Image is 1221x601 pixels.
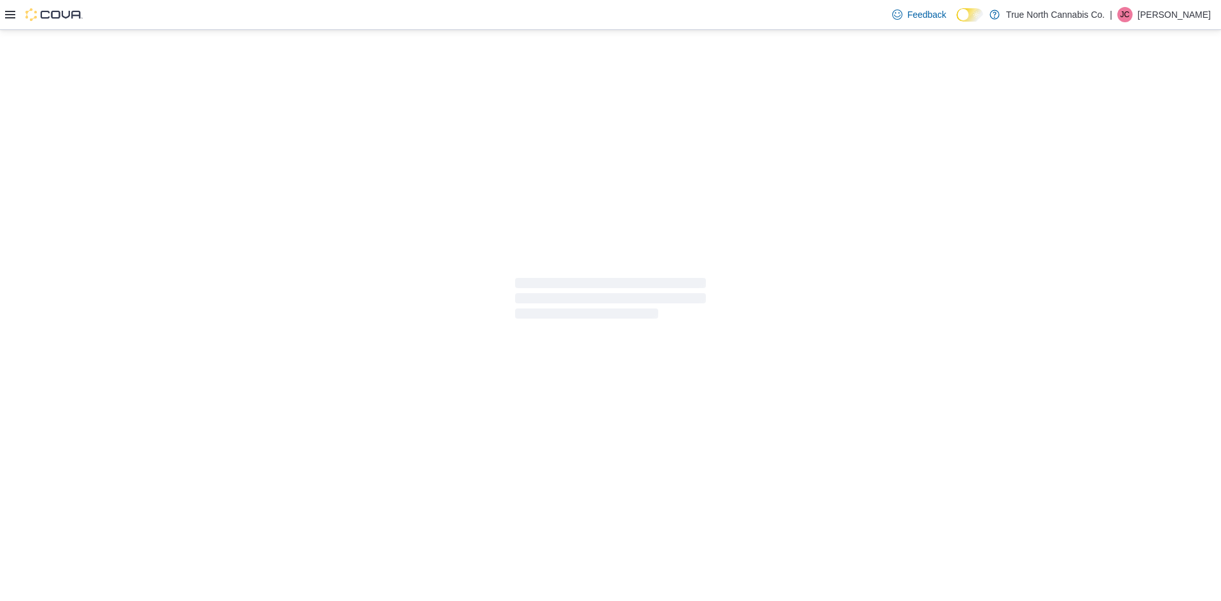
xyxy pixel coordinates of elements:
div: Jessie Clark [1117,7,1133,22]
input: Dark Mode [956,8,983,22]
img: Cova [25,8,83,21]
p: | [1110,7,1112,22]
span: Loading [515,280,706,321]
span: Feedback [907,8,946,21]
a: Feedback [887,2,951,27]
p: True North Cannabis Co. [1006,7,1105,22]
p: [PERSON_NAME] [1138,7,1211,22]
span: JC [1121,7,1130,22]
